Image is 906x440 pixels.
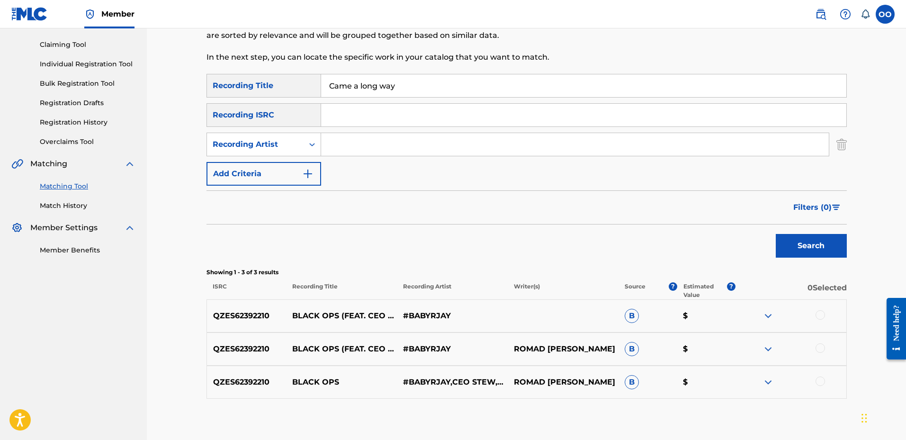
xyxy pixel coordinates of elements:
img: Top Rightsholder [84,9,96,20]
p: Showing 1 - 3 of 3 results [206,268,847,277]
a: Match History [40,201,135,211]
div: Recording Artist [213,139,298,150]
p: BLACK OPS (FEAT. CEO STEW & BIG PUNCH) [286,310,397,322]
button: Add Criteria [206,162,321,186]
p: $ [677,310,736,322]
p: #BABYRJAY [397,310,508,322]
p: In the next step, you can locate the specific work in your catalog that you want to match. [206,52,700,63]
img: MLC Logo [11,7,48,21]
img: expand [762,343,774,355]
a: Bulk Registration Tool [40,79,135,89]
span: Member [101,9,135,19]
a: Member Benefits [40,245,135,255]
p: Source [625,282,646,299]
p: ROMAD [PERSON_NAME] [508,343,619,355]
a: Registration Drafts [40,98,135,108]
p: $ [677,377,736,388]
img: expand [762,310,774,322]
a: Claiming Tool [40,40,135,50]
form: Search Form [206,74,847,262]
p: 0 Selected [736,282,846,299]
img: expand [762,377,774,388]
span: ? [669,282,677,291]
img: expand [124,222,135,233]
p: $ [677,343,736,355]
img: Member Settings [11,222,23,233]
button: Search [776,234,847,258]
div: Notifications [861,9,870,19]
a: Overclaims Tool [40,137,135,147]
p: Recording Artist [397,282,508,299]
iframe: Chat Widget [859,395,906,440]
div: Drag [861,404,867,432]
a: Matching Tool [40,181,135,191]
p: #BABYRJAY,CEO STEW,BIG PUNCH [397,377,508,388]
p: Estimated Value [683,282,727,299]
p: QZES62392210 [207,310,287,322]
iframe: Resource Center [879,291,906,367]
img: 9d2ae6d4665cec9f34b9.svg [302,168,314,180]
a: Public Search [811,5,830,24]
img: filter [832,205,840,210]
span: B [625,375,639,389]
p: BLACK OPS (FEAT. CEO STEW & BIG PUNCH) [286,343,397,355]
p: #BABYRJAY [397,343,508,355]
p: The first step is to locate recordings not yet matched to your works by entering criteria in the ... [206,18,700,41]
span: Filters ( 0 ) [793,202,832,213]
button: Filters (0) [788,196,847,219]
p: ISRC [206,282,286,299]
div: Help [836,5,855,24]
span: B [625,342,639,356]
span: Matching [30,158,67,170]
img: Matching [11,158,23,170]
img: help [840,9,851,20]
div: User Menu [876,5,895,24]
a: Registration History [40,117,135,127]
p: ROMAD [PERSON_NAME] [508,377,619,388]
span: B [625,309,639,323]
img: search [815,9,826,20]
a: Individual Registration Tool [40,59,135,69]
p: Writer(s) [508,282,619,299]
span: ? [727,282,736,291]
p: Recording Title [286,282,396,299]
p: BLACK OPS [286,377,397,388]
p: QZES62392210 [207,377,287,388]
img: Delete Criterion [836,133,847,156]
p: QZES62392210 [207,343,287,355]
span: Member Settings [30,222,98,233]
img: expand [124,158,135,170]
